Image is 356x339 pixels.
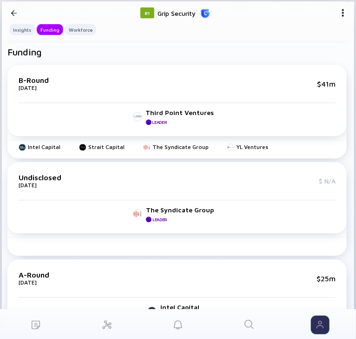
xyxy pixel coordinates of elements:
button: Workforce [65,24,96,35]
a: Strait Capital [79,144,125,151]
div: Undisclosed [19,174,308,182]
div: 81 [140,7,154,19]
div: Insights [9,25,35,34]
a: Sign in [285,309,356,339]
img: Menu [339,9,347,17]
div: The Syndicate Group [152,144,209,151]
div: [DATE] [19,279,305,286]
div: The Syndicate Group [146,206,214,214]
h2: Funding [7,47,42,58]
div: B-Round [19,76,306,85]
div: Funding [37,25,63,34]
img: Sign in [311,316,330,334]
div: [DATE] [19,85,306,92]
a: Intel Capital [19,144,60,151]
div: $ N/A [319,177,336,185]
div: A-Round [19,271,305,279]
a: Reminders [142,309,213,339]
a: The Syndicate GroupLeader [19,200,336,223]
a: The Syndicate Group [143,144,209,151]
div: [DATE] [19,182,308,189]
div: Leader [152,120,167,125]
div: Intel Capital [28,144,60,151]
div: Workforce [65,25,96,34]
a: Investor Map [71,309,142,339]
div: YL Ventures [237,144,268,151]
div: Third Point Ventures [146,109,214,117]
div: Grip Security [158,7,211,19]
a: YL Ventures [227,144,268,151]
div: $41m [317,80,336,88]
a: Intel CapitalLeader [19,298,336,320]
div: $25m [316,275,336,283]
button: Funding [37,24,63,35]
div: Leader [152,217,167,223]
button: Insights [9,24,35,35]
a: Search [214,309,285,339]
a: Third Point VenturesLeader [19,103,336,125]
div: Intel Capital [160,304,199,312]
div: Strait Capital [88,144,125,151]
